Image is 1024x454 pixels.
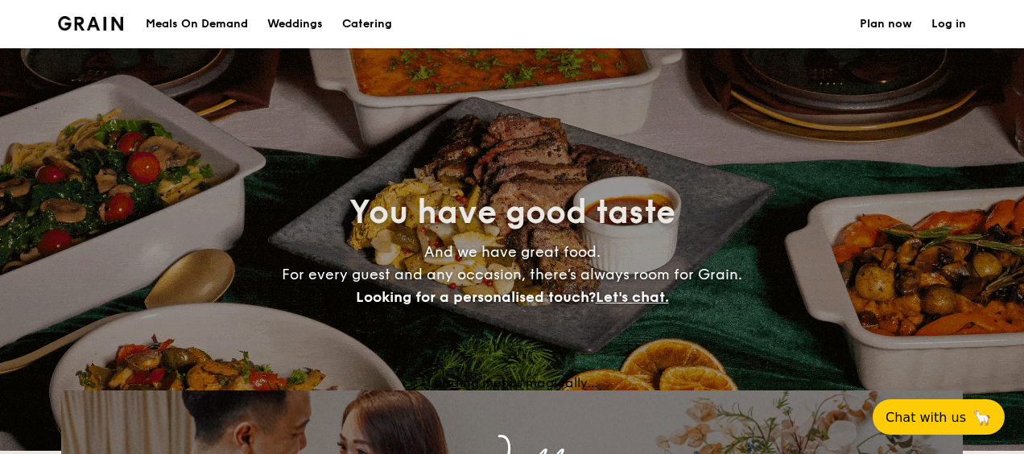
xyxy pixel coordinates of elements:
[972,408,992,427] span: 🦙
[58,16,123,31] img: Grain
[886,410,966,425] span: Chat with us
[61,375,963,390] div: Loading menus magically...
[58,16,123,31] a: Logotype
[596,288,669,306] span: Let's chat.
[873,399,1005,435] button: Chat with us🦙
